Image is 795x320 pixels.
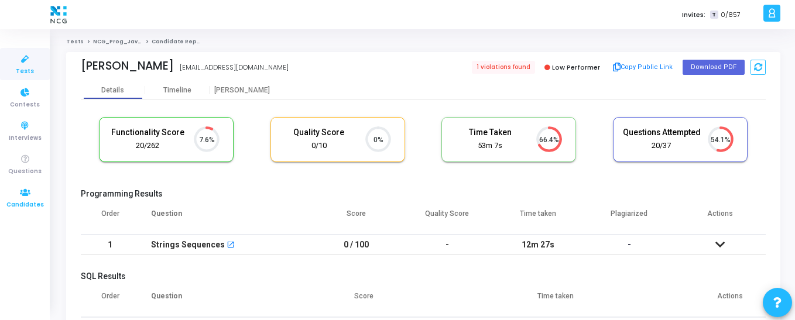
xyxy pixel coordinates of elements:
[152,38,205,45] span: Candidate Report
[311,284,417,317] th: Score
[108,140,187,152] div: 20/262
[47,3,70,26] img: logo
[683,60,745,75] button: Download PDF
[675,202,766,235] th: Actions
[721,10,741,20] span: 0/857
[139,284,311,317] th: Question
[311,235,402,255] td: 0 / 100
[227,242,235,250] mat-icon: open_in_new
[108,128,187,137] h5: Functionality Score
[493,202,584,235] th: Time taken
[81,189,766,199] h5: Programming Results
[682,10,705,20] label: Invites:
[417,284,694,317] th: Time taken
[210,86,274,95] div: [PERSON_NAME]
[694,284,766,317] th: Actions
[16,67,34,77] span: Tests
[280,140,358,152] div: 0/10
[151,235,225,254] div: Strings Sequences
[552,63,600,72] span: Low Performer
[402,235,493,255] td: -
[93,38,185,45] a: NCG_Prog_JavaFS_2025_Test
[66,38,84,45] a: Tests
[66,38,780,46] nav: breadcrumb
[628,240,631,249] span: -
[622,128,701,137] h5: Questions Attempted
[710,11,718,19] span: T
[139,202,311,235] th: Question
[311,202,402,235] th: Score
[472,61,535,74] span: 1 violations found
[10,100,40,110] span: Contests
[280,128,358,137] h5: Quality Score
[81,59,174,73] div: [PERSON_NAME]
[493,235,584,255] td: 12m 27s
[8,167,42,177] span: Questions
[622,140,701,152] div: 20/37
[81,235,139,255] td: 1
[609,59,677,76] button: Copy Public Link
[402,202,493,235] th: Quality Score
[163,86,191,95] div: Timeline
[9,133,42,143] span: Interviews
[584,202,675,235] th: Plagiarized
[81,202,139,235] th: Order
[451,128,529,137] h5: Time Taken
[180,63,289,73] div: [EMAIL_ADDRESS][DOMAIN_NAME]
[81,271,766,281] h5: SQL Results
[101,86,124,95] div: Details
[6,200,44,210] span: Candidates
[81,284,139,317] th: Order
[451,140,529,152] div: 53m 7s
